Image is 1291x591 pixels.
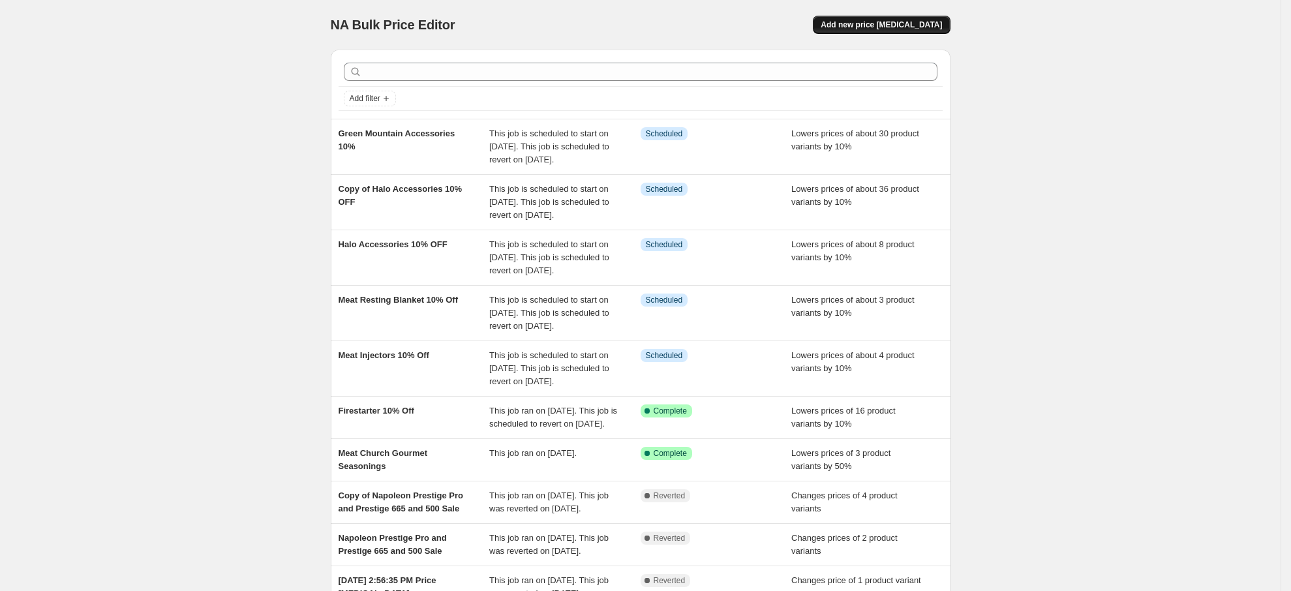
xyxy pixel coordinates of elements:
span: Lowers prices of about 8 product variants by 10% [791,239,915,262]
span: Changes price of 1 product variant [791,575,921,585]
span: Meat Church Gourmet Seasonings [339,448,428,471]
span: Scheduled [646,295,683,305]
span: Green Mountain Accessories 10% [339,129,455,151]
span: Lowers prices of about 3 product variants by 10% [791,295,915,318]
span: Complete [654,448,687,459]
span: Reverted [654,533,686,543]
span: Lowers prices of about 30 product variants by 10% [791,129,919,151]
span: Lowers prices of about 4 product variants by 10% [791,350,915,373]
span: Lowers prices of 16 product variants by 10% [791,406,896,429]
span: Scheduled [646,350,683,361]
button: Add filter [344,91,396,106]
span: Lowers prices of about 36 product variants by 10% [791,184,919,207]
span: Add new price [MEDICAL_DATA] [821,20,942,30]
span: Copy of Napoleon Prestige Pro and Prestige 665 and 500 Sale [339,491,463,513]
span: Reverted [654,575,686,586]
span: This job ran on [DATE]. This job was reverted on [DATE]. [489,533,609,556]
span: Changes prices of 2 product variants [791,533,898,556]
span: Napoleon Prestige Pro and Prestige 665 and 500 Sale [339,533,447,556]
span: Scheduled [646,239,683,250]
span: Meat Injectors 10% Off [339,350,429,360]
span: Reverted [654,491,686,501]
span: This job ran on [DATE]. This job was reverted on [DATE]. [489,491,609,513]
span: Meat Resting Blanket 10% Off [339,295,459,305]
span: Copy of Halo Accessories 10% OFF [339,184,463,207]
span: Firestarter 10% Off [339,406,414,416]
span: Complete [654,406,687,416]
span: Scheduled [646,184,683,194]
span: Lowers prices of 3 product variants by 50% [791,448,890,471]
span: This job is scheduled to start on [DATE]. This job is scheduled to revert on [DATE]. [489,350,609,386]
span: Halo Accessories 10% OFF [339,239,448,249]
button: Add new price [MEDICAL_DATA] [813,16,950,34]
span: This job ran on [DATE]. This job is scheduled to revert on [DATE]. [489,406,617,429]
span: This job is scheduled to start on [DATE]. This job is scheduled to revert on [DATE]. [489,129,609,164]
span: This job is scheduled to start on [DATE]. This job is scheduled to revert on [DATE]. [489,239,609,275]
span: Scheduled [646,129,683,139]
span: NA Bulk Price Editor [331,18,455,32]
span: This job is scheduled to start on [DATE]. This job is scheduled to revert on [DATE]. [489,184,609,220]
span: Add filter [350,93,380,104]
span: This job is scheduled to start on [DATE]. This job is scheduled to revert on [DATE]. [489,295,609,331]
span: This job ran on [DATE]. [489,448,577,458]
span: Changes prices of 4 product variants [791,491,898,513]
